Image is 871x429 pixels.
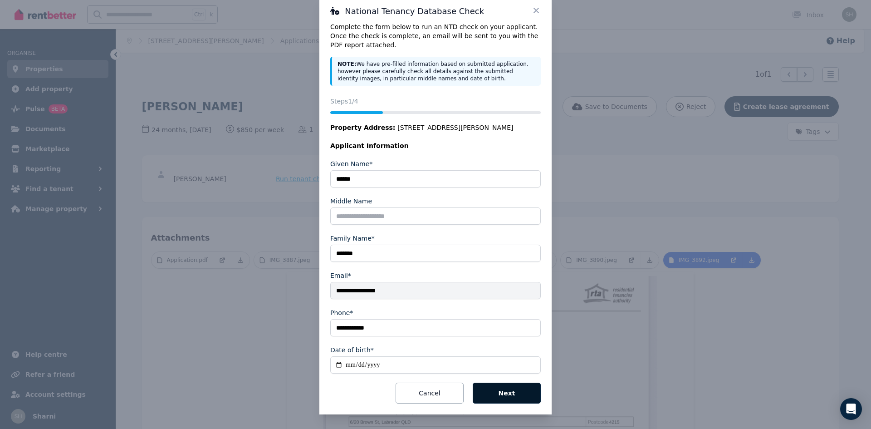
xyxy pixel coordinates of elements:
[396,383,464,404] button: Cancel
[330,141,541,150] legend: Applicant Information
[338,61,356,67] strong: NOTE:
[330,6,541,17] h3: National Tenancy Database Check
[840,398,862,420] div: Open Intercom Messenger
[330,308,353,317] label: Phone*
[330,22,541,49] p: Complete the form below to run an NTD check on your applicant. Once the check is complete, an ema...
[330,159,372,168] label: Given Name*
[330,234,375,243] label: Family Name*
[473,383,541,404] button: Next
[397,123,513,132] span: [STREET_ADDRESS][PERSON_NAME]
[330,271,351,280] label: Email*
[330,57,541,86] div: We have pre-filled information based on submitted application, however please carefully check all...
[330,345,374,355] label: Date of birth*
[330,97,541,106] p: Steps 1 /4
[330,124,395,131] span: Property Address:
[330,197,372,206] label: Middle Name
